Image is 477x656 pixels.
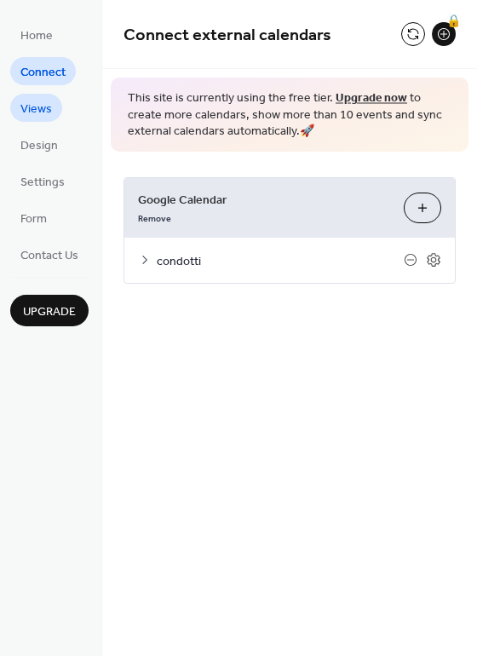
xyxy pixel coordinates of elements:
[20,137,58,155] span: Design
[10,94,62,122] a: Views
[138,191,390,209] span: Google Calendar
[124,19,331,52] span: Connect external calendars
[20,101,52,118] span: Views
[128,90,451,141] span: This site is currently using the free tier. to create more calendars, show more than 10 events an...
[157,252,404,270] span: condotti
[20,247,78,265] span: Contact Us
[20,64,66,82] span: Connect
[20,27,53,45] span: Home
[336,87,407,110] a: Upgrade now
[20,210,47,228] span: Form
[10,240,89,268] a: Contact Us
[10,295,89,326] button: Upgrade
[10,130,68,158] a: Design
[10,20,63,49] a: Home
[20,174,65,192] span: Settings
[23,303,76,321] span: Upgrade
[10,167,75,195] a: Settings
[138,212,171,224] span: Remove
[10,57,76,85] a: Connect
[10,204,57,232] a: Form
